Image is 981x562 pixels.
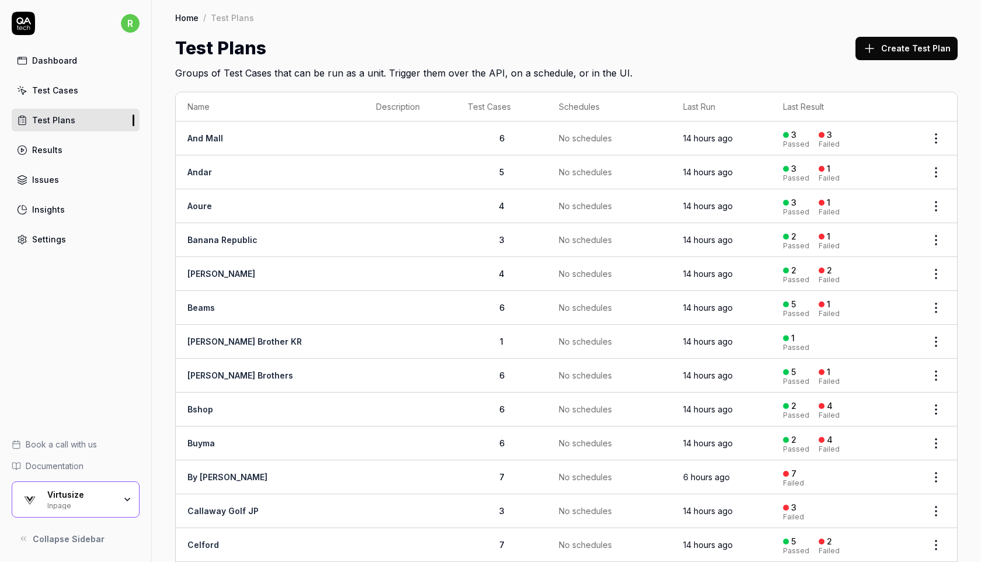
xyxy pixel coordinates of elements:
[783,242,809,249] div: Passed
[771,92,915,122] th: Last Result
[499,370,505,380] span: 6
[499,167,504,177] span: 5
[819,378,840,385] div: Failed
[121,14,140,33] span: r
[819,412,840,419] div: Failed
[827,265,832,276] div: 2
[187,201,212,211] a: Aoure
[47,500,115,509] div: Inpage
[175,61,958,80] h2: Groups of Test Cases that can be run as a unit. Trigger them over the API, on a schedule, or in t...
[12,198,140,221] a: Insights
[203,12,206,23] div: /
[499,438,505,448] span: 6
[32,174,59,186] div: Issues
[187,404,213,414] a: Bshop
[683,472,730,482] time: 6 hours ago
[499,404,505,414] span: 6
[12,481,140,518] button: Virtusize LogoVirtusizeInpage
[12,138,140,161] a: Results
[187,370,293,380] a: [PERSON_NAME] Brothers
[683,336,733,346] time: 14 hours ago
[791,265,796,276] div: 2
[12,438,140,450] a: Book a call with us
[12,228,140,251] a: Settings
[187,303,215,313] a: Beams
[783,141,809,148] div: Passed
[559,234,612,246] span: No schedules
[32,114,75,126] div: Test Plans
[559,132,612,144] span: No schedules
[187,336,302,346] a: [PERSON_NAME] Brother KR
[559,369,612,381] span: No schedules
[499,133,505,143] span: 6
[187,540,219,550] a: Celford
[187,438,215,448] a: Buyma
[187,167,212,177] a: Andar
[32,84,78,96] div: Test Cases
[827,197,830,208] div: 1
[683,540,733,550] time: 14 hours ago
[791,536,796,547] div: 5
[499,201,505,211] span: 4
[791,401,796,411] div: 2
[683,201,733,211] time: 14 hours ago
[783,310,809,317] div: Passed
[32,203,65,216] div: Insights
[211,12,254,23] div: Test Plans
[683,235,733,245] time: 14 hours ago
[683,370,733,380] time: 14 hours ago
[791,164,796,174] div: 3
[819,547,840,554] div: Failed
[559,437,612,449] span: No schedules
[12,168,140,191] a: Issues
[827,299,830,310] div: 1
[559,471,612,483] span: No schedules
[819,242,840,249] div: Failed
[855,37,958,60] button: Create Test Plan
[783,209,809,216] div: Passed
[827,435,833,445] div: 4
[456,92,547,122] th: Test Cases
[364,92,456,122] th: Description
[12,79,140,102] a: Test Cases
[187,472,267,482] a: By [PERSON_NAME]
[819,446,840,453] div: Failed
[559,200,612,212] span: No schedules
[176,92,364,122] th: Name
[819,209,840,216] div: Failed
[187,235,258,245] a: Banana Republic
[683,404,733,414] time: 14 hours ago
[791,367,796,377] div: 5
[559,335,612,348] span: No schedules
[187,506,259,516] a: Callaway Golf JP
[559,403,612,415] span: No schedules
[33,533,105,545] span: Collapse Sidebar
[175,12,199,23] a: Home
[12,527,140,550] button: Collapse Sidebar
[783,480,804,487] div: Failed
[791,502,796,513] div: 3
[791,197,796,208] div: 3
[26,460,84,472] span: Documentation
[32,233,66,245] div: Settings
[12,49,140,72] a: Dashboard
[791,435,796,445] div: 2
[683,133,733,143] time: 14 hours ago
[827,130,832,140] div: 3
[683,438,733,448] time: 14 hours ago
[499,269,505,279] span: 4
[499,303,505,313] span: 6
[819,310,840,317] div: Failed
[32,144,62,156] div: Results
[827,401,833,411] div: 4
[827,164,830,174] div: 1
[683,167,733,177] time: 14 hours ago
[672,92,771,122] th: Last Run
[559,505,612,517] span: No schedules
[559,268,612,280] span: No schedules
[26,438,97,450] span: Book a call with us
[783,514,804,521] div: Failed
[499,235,505,245] span: 3
[791,469,796,479] div: 7
[791,299,796,310] div: 5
